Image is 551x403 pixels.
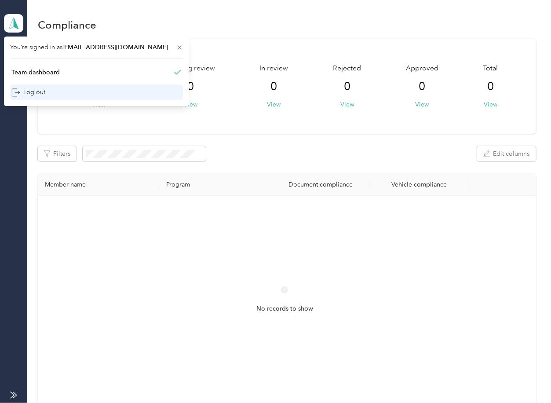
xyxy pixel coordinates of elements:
span: 0 [419,80,425,94]
iframe: Everlance-gr Chat Button Frame [502,354,551,403]
span: No records to show [256,304,313,314]
button: Filters [38,146,77,161]
span: 0 [344,80,350,94]
span: Approved [406,63,438,74]
span: Total [483,63,498,74]
button: View [184,100,197,109]
span: Pending review [166,63,215,74]
span: [EMAIL_ADDRESS][DOMAIN_NAME] [62,44,168,51]
span: You’re signed in as [10,43,183,52]
span: 0 [271,80,277,94]
button: Edit columns [477,146,536,161]
div: Log out [11,88,45,97]
span: 0 [487,80,494,94]
div: Document compliance [278,181,363,188]
button: View [484,100,497,109]
div: Vehicle compliance [377,181,461,188]
button: View [340,100,354,109]
button: View [267,100,281,109]
button: View [415,100,429,109]
th: Program [159,174,271,196]
th: Member name [38,174,159,196]
h1: Compliance [38,20,96,29]
span: Rejected [333,63,361,74]
div: Team dashboard [11,68,60,77]
span: In review [260,63,288,74]
span: 0 [187,80,194,94]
